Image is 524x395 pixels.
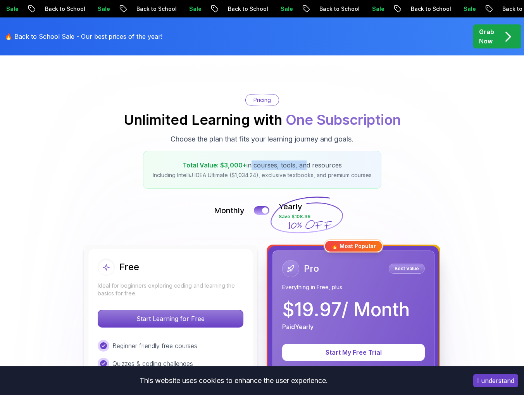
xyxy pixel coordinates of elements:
h2: Unlimited Learning with [124,112,401,128]
h2: Free [119,261,139,273]
p: Back to School [219,5,272,13]
p: Monthly [214,205,245,216]
p: Best Value [390,265,424,273]
p: in courses, tools, and resources [153,160,372,170]
p: Including IntelliJ IDEA Ultimate ($1,034.24), exclusive textbooks, and premium courses [153,171,372,179]
p: $ 19.97 / Month [282,300,410,319]
button: Start My Free Trial [282,344,425,361]
p: Grab Now [479,27,494,46]
button: Start Learning for Free [98,310,243,328]
p: Back to School [36,5,89,13]
p: Sale [89,5,114,13]
p: Start Learning for Free [98,310,243,327]
p: Ideal for beginners exploring coding and learning the basics for free. [98,282,243,297]
p: Everything in Free, plus [282,283,425,291]
p: Back to School [128,5,181,13]
p: Start My Free Trial [291,348,415,357]
p: Back to School [311,5,364,13]
h2: Pro [304,262,319,275]
p: Pricing [253,96,271,104]
p: Sale [272,5,297,13]
a: Start Learning for Free [98,315,243,323]
p: Quizzes & coding challenges [112,359,193,368]
p: Back to School [402,5,455,13]
p: Choose the plan that fits your learning journey and goals. [171,134,353,145]
p: Beginner friendly free courses [112,341,197,350]
p: Sale [455,5,480,13]
p: Sale [364,5,388,13]
div: This website uses cookies to enhance the user experience. [6,372,462,389]
a: Start My Free Trial [282,348,425,356]
p: Sale [181,5,205,13]
button: Accept cookies [473,374,518,387]
p: 🔥 Back to School Sale - Our best prices of the year! [5,32,162,41]
p: Paid Yearly [282,322,314,331]
span: One Subscription [286,111,401,128]
span: Total Value: $3,000+ [183,161,246,169]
